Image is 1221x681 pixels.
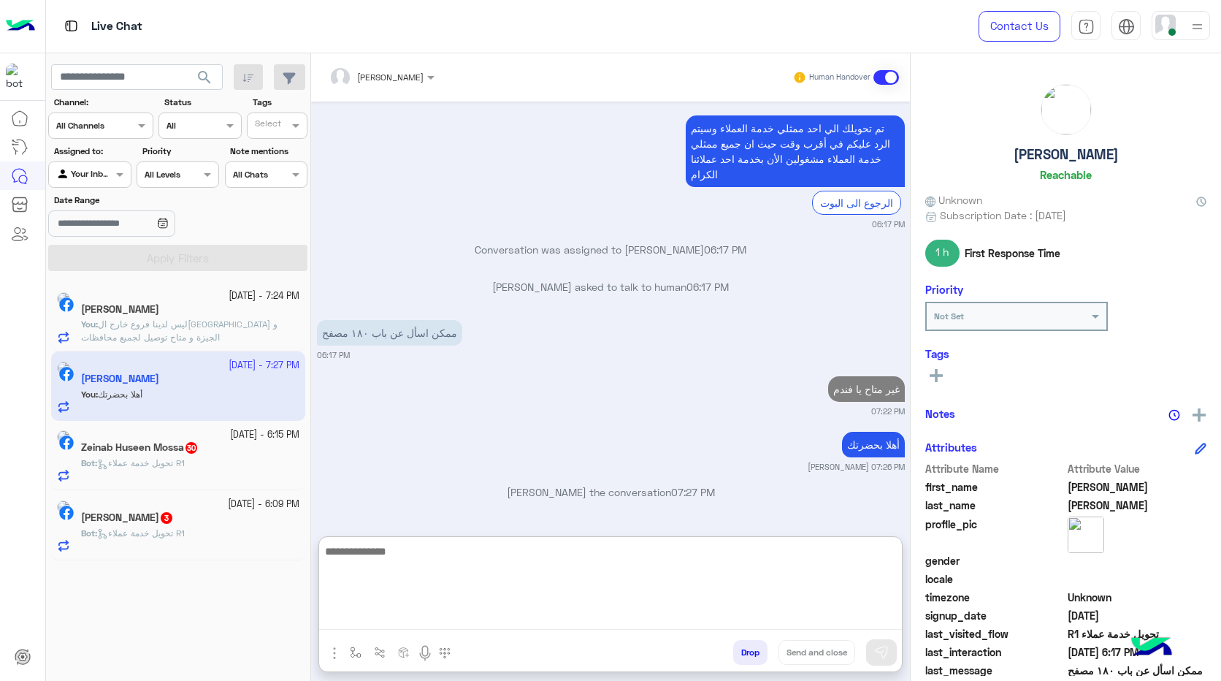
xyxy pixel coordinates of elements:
[925,441,977,454] h6: Attributes
[940,208,1066,223] span: Subscription Date : [DATE]
[925,240,960,266] span: 1 h
[54,194,218,207] label: Date Range
[228,498,299,511] small: [DATE] - 6:09 PM
[230,145,305,158] label: Note mentions
[1193,408,1206,422] img: add
[925,626,1065,642] span: last_visited_flow
[1118,18,1135,35] img: tab
[81,457,97,468] b: :
[317,484,905,500] p: [PERSON_NAME] the conversation
[925,663,1065,678] span: last_message
[1071,11,1101,42] a: tab
[59,297,74,312] img: Facebook
[1078,18,1095,35] img: tab
[81,441,199,454] h5: Zeinab Huseen Mossa
[1068,626,1207,642] span: تحويل خدمة عملاء R1
[1068,608,1207,623] span: 2025-09-23T15:17:14.704Z
[925,192,982,208] span: Unknown
[54,145,129,158] label: Assigned to:
[871,406,905,417] small: 07:22 PM
[704,243,746,256] span: 06:17 PM
[196,69,213,86] span: search
[1068,461,1207,476] span: Attribute Value
[81,528,97,539] b: :
[925,498,1065,513] span: last_name
[1014,146,1119,163] h5: [PERSON_NAME]
[925,479,1065,495] span: first_name
[81,511,174,524] h5: Sahar Mohamed
[229,289,299,303] small: [DATE] - 7:24 PM
[368,640,392,664] button: Trigger scenario
[979,11,1060,42] a: Contact Us
[686,281,729,293] span: 06:17 PM
[326,644,343,662] img: send attachment
[1068,663,1207,678] span: ممكن اسأل عن باب ١٨٠ مصفح
[185,442,197,454] span: 30
[230,428,299,442] small: [DATE] - 6:15 PM
[874,645,889,660] img: send message
[925,608,1065,623] span: signup_date
[925,553,1065,568] span: gender
[398,647,410,658] img: create order
[142,145,218,158] label: Priority
[809,72,870,83] small: Human Handover
[317,279,905,294] p: [PERSON_NAME] asked to talk to human
[91,17,142,37] p: Live Chat
[965,246,1060,261] span: First Response Time
[81,319,277,356] span: ليس لدينا فروع خارج القاهرة و الجيزة و متاح توصيل لجميع محافظات مصر
[374,647,386,658] img: Trigger scenario
[97,457,185,468] span: تحويل خدمة عملاء R1
[357,72,424,83] span: [PERSON_NAME]
[161,512,172,524] span: 3
[925,407,955,420] h6: Notes
[253,96,306,109] label: Tags
[812,191,901,215] div: الرجوع الى البوت
[1126,623,1177,674] img: hulul-logo.png
[1068,498,1207,513] span: Salah
[6,11,35,42] img: Logo
[686,115,905,187] p: 23/9/2025, 6:17 PM
[925,590,1065,605] span: timezone
[1068,553,1207,568] span: null
[925,571,1065,587] span: locale
[187,64,223,96] button: search
[317,320,462,346] p: 23/9/2025, 6:17 PM
[439,647,451,659] img: make a call
[48,245,307,271] button: Apply Filters
[344,640,368,664] button: select flow
[59,506,74,520] img: Facebook
[1188,18,1206,36] img: profile
[1168,409,1180,421] img: notes
[934,311,964,322] b: Not Set
[57,292,70,305] img: picture
[925,644,1065,660] span: last_interaction
[416,644,434,662] img: send voice note
[1155,15,1176,35] img: userImage
[925,283,963,296] h6: Priority
[925,347,1206,360] h6: Tags
[54,96,152,109] label: Channel:
[253,117,281,134] div: Select
[1068,517,1104,553] img: picture
[925,517,1065,550] span: profile_pic
[81,319,96,330] span: You
[81,528,95,539] span: Bot
[778,640,855,665] button: Send and close
[842,432,905,457] p: 23/9/2025, 7:26 PM
[317,349,350,361] small: 06:17 PM
[808,461,905,473] small: [PERSON_NAME] 07:26 PM
[1068,590,1207,605] span: Unknown
[6,64,32,90] img: 322208621163248
[925,461,1065,476] span: Attribute Name
[828,376,905,402] p: 23/9/2025, 7:22 PM
[97,528,185,539] span: تحويل خدمة عملاء R1
[164,96,240,109] label: Status
[1068,571,1207,587] span: null
[81,457,95,468] span: Bot
[81,319,98,330] b: :
[57,430,70,444] img: picture
[1068,644,1207,660] span: 2025-09-23T15:17:44.643Z
[59,435,74,450] img: Facebook
[733,640,768,665] button: Drop
[392,640,416,664] button: create order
